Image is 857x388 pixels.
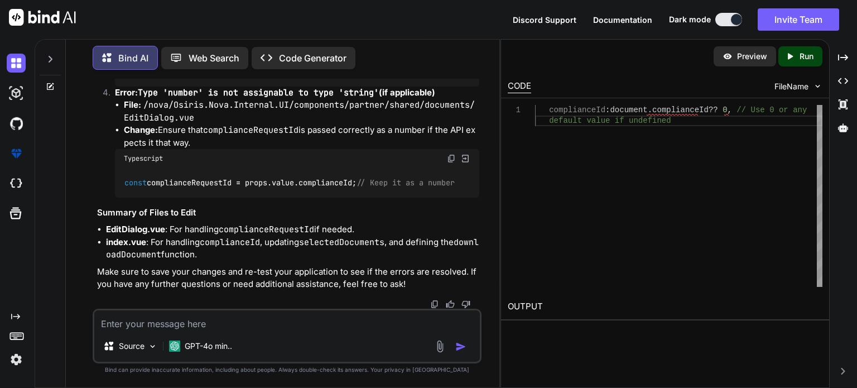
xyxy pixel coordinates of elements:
[593,15,652,25] span: Documentation
[169,341,180,352] img: GPT-4o mini
[7,174,26,193] img: cloudideIcon
[7,54,26,73] img: darkChat
[508,105,521,116] div: 1
[115,87,435,98] strong: Error: (if applicable)
[513,14,576,26] button: Discord Support
[272,178,294,188] span: value
[200,237,260,248] code: complianceId
[7,144,26,163] img: premium
[106,224,165,234] strong: EditDialog.vue
[106,223,479,236] li: : For handling if needed.
[9,9,76,26] img: Bind AI
[455,341,466,352] img: icon
[106,236,479,261] li: : For handling , updating , and defining the function.
[549,106,605,114] span: complianceId
[648,106,652,114] span: .
[813,82,822,91] img: chevron down
[737,51,767,62] p: Preview
[758,8,839,31] button: Invite Team
[279,51,346,65] p: Code Generator
[189,51,239,65] p: Web Search
[124,99,141,110] strong: File:
[124,99,475,123] code: /nova/Osiris.Nova.Internal.UI/components/partner/shared/documents/EditDialog.vue
[97,266,479,291] p: Make sure to save your changes and re-test your application to see if the errors are resolved. If...
[299,237,384,248] code: selectedDocuments
[513,15,576,25] span: Discord Support
[774,81,808,92] span: FileName
[723,106,727,114] span: 0
[736,106,807,114] span: // Use 0 or any
[7,350,26,369] img: settings
[723,51,733,61] img: preview
[219,224,314,235] code: complianceRequestId
[124,178,147,188] span: const
[124,124,158,135] strong: Change:
[97,207,479,219] h3: Summary of Files to Edit
[298,178,352,188] span: complianceId
[124,124,479,149] li: Ensure that is passed correctly as a number if the API expects it that way.
[7,84,26,103] img: darkAi-studio
[669,14,711,25] span: Dark mode
[118,51,148,65] p: Bind AI
[610,106,648,114] span: document
[446,300,455,309] img: like
[549,116,671,125] span: default value if undefined
[7,114,26,133] img: githubDark
[800,51,813,62] p: Run
[185,341,232,352] p: GPT-4o min..
[119,341,145,352] p: Source
[124,154,163,163] span: Typescript
[106,237,146,247] strong: index.vue
[652,106,709,114] span: complianceId
[203,124,298,136] code: complianceRequestId
[461,300,470,309] img: dislike
[124,177,456,189] code: complianceRequestId = props. . ;
[728,106,732,114] span: ,
[508,80,531,93] div: CODE
[447,154,456,163] img: copy
[593,14,652,26] button: Documentation
[501,294,829,320] h2: OUTPUT
[138,87,379,98] code: Type 'number' is not assignable to type 'string'
[93,366,482,374] p: Bind can provide inaccurate information, including about people. Always double-check its answers....
[709,106,718,114] span: ??
[430,300,439,309] img: copy
[434,340,446,353] img: attachment
[357,178,455,188] span: // Keep it as a number
[148,342,157,351] img: Pick Models
[460,154,470,164] img: Open in Browser
[106,237,479,261] code: downloadDocument
[605,106,610,114] span: :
